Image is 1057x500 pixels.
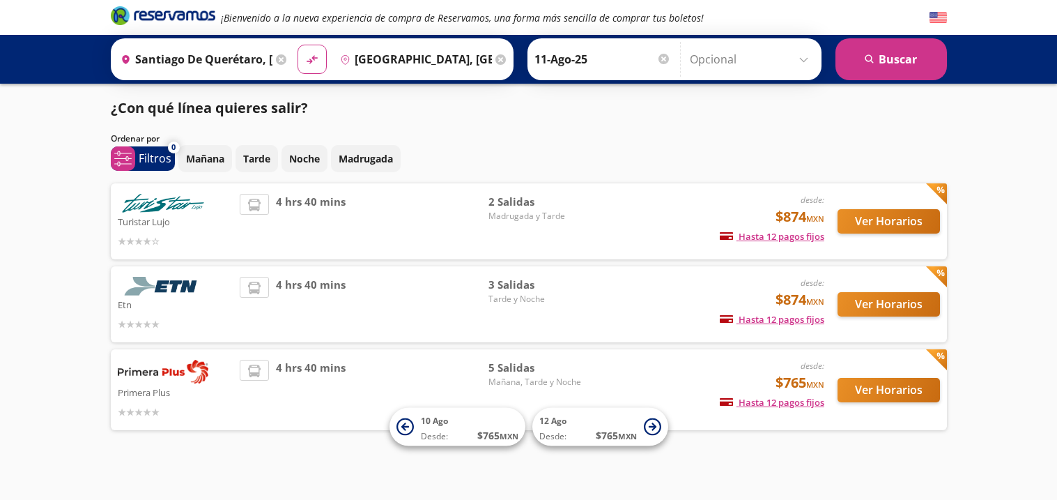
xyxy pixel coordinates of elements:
button: Ver Horarios [838,378,940,402]
span: 4 hrs 40 mins [276,194,346,249]
span: Madrugada y Tarde [488,210,586,222]
input: Buscar Origen [115,42,272,77]
span: $874 [776,289,824,310]
p: Mañana [186,151,224,166]
button: English [929,9,947,26]
button: 12 AgoDesde:$765MXN [532,408,668,446]
input: Elegir Fecha [534,42,671,77]
span: Hasta 12 pagos fijos [720,230,824,243]
span: Desde: [421,430,448,443]
span: 12 Ago [539,415,566,427]
img: Primera Plus [118,360,208,384]
p: Tarde [243,151,270,166]
span: $ 765 [477,428,518,443]
em: desde: [801,277,824,289]
span: 4 hrs 40 mins [276,277,346,332]
small: MXN [806,379,824,390]
span: $ 765 [596,428,637,443]
span: Mañana, Tarde y Noche [488,376,586,388]
small: MXN [500,431,518,441]
small: MXN [618,431,637,441]
img: Etn [118,277,208,296]
i: Brand Logo [111,5,215,26]
span: Hasta 12 pagos fijos [720,396,824,409]
button: Mañana [178,145,232,172]
button: 0Filtros [111,146,175,171]
span: Desde: [539,430,566,443]
button: Noche [281,145,327,172]
p: Turistar Lujo [118,213,233,229]
button: Ver Horarios [838,209,940,234]
span: Tarde y Noche [488,293,586,305]
span: 4 hrs 40 mins [276,360,346,420]
a: Brand Logo [111,5,215,30]
button: Tarde [236,145,278,172]
span: $765 [776,372,824,393]
small: MXN [806,213,824,224]
span: 0 [171,142,176,153]
p: Primera Plus [118,384,233,400]
span: Hasta 12 pagos fijos [720,313,824,326]
button: 10 AgoDesde:$765MXN [389,408,525,446]
span: 10 Ago [421,415,448,427]
p: Madrugada [339,151,393,166]
span: 5 Salidas [488,360,586,376]
span: 3 Salidas [488,277,586,293]
p: Noche [289,151,320,166]
em: desde: [801,360,824,372]
em: desde: [801,194,824,206]
button: Madrugada [331,145,401,172]
small: MXN [806,296,824,307]
button: Buscar [835,38,947,80]
p: Filtros [139,150,171,167]
span: 2 Salidas [488,194,586,210]
input: Buscar Destino [334,42,492,77]
em: ¡Bienvenido a la nueva experiencia de compra de Reservamos, una forma más sencilla de comprar tus... [221,11,704,24]
button: Ver Horarios [838,292,940,317]
p: Ordenar por [111,132,160,145]
img: Turistar Lujo [118,194,208,213]
span: $874 [776,206,824,227]
p: Etn [118,296,233,312]
input: Opcional [690,42,815,77]
p: ¿Con qué línea quieres salir? [111,98,308,119]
